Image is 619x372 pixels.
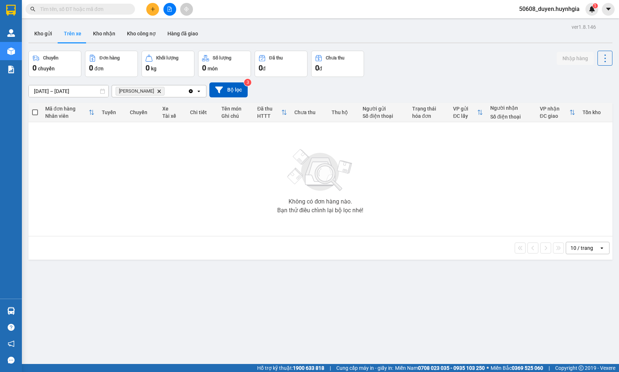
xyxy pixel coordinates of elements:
div: Chuyến [43,55,58,61]
div: Chi tiết [190,109,214,115]
div: hóa đơn [412,113,446,119]
div: Số điện thoại [363,113,405,119]
div: Số lượng [213,55,231,61]
button: aim [180,3,193,16]
span: notification [8,340,15,347]
button: Bộ lọc [209,82,248,97]
span: 50608_duyen.huynhgia [513,4,585,13]
div: Tên món [221,106,250,112]
div: ver 1.8.146 [572,23,596,31]
div: Đã thu [257,106,281,112]
div: Thu hộ [332,109,355,115]
span: search [30,7,35,12]
img: solution-icon [7,66,15,73]
sup: 1 [593,3,598,8]
th: Toggle SortBy [42,103,98,122]
span: ⚪️ [487,367,489,369]
button: Chưa thu0đ [311,51,364,77]
span: Miền Bắc [491,364,543,372]
span: | [330,364,331,372]
span: aim [184,7,189,12]
span: Hỗ trợ kỹ thuật: [257,364,324,372]
button: Đơn hàng0đơn [85,51,138,77]
button: Số lượng0món [198,51,251,77]
span: 1 [594,3,596,8]
th: Toggle SortBy [536,103,579,122]
div: 10 / trang [570,244,593,252]
div: Ghi chú [221,113,250,119]
svg: open [196,88,202,94]
span: message [8,357,15,364]
span: 0 [32,63,36,72]
svg: Delete [157,89,161,93]
button: Nhập hàng [557,52,594,65]
img: svg+xml;base64,PHN2ZyBjbGFzcz0ibGlzdC1wbHVnX19zdmciIHhtbG5zPSJodHRwOi8vd3d3LnczLm9yZy8yMDAwL3N2Zy... [284,145,357,196]
th: Toggle SortBy [254,103,291,122]
button: Đã thu0đ [255,51,307,77]
span: Cam Đức, close by backspace [116,87,165,96]
div: Tuyến [102,109,123,115]
th: Toggle SortBy [449,103,487,122]
span: 0 [202,63,206,72]
span: chuyến [38,66,55,71]
span: 0 [89,63,93,72]
div: Đơn hàng [100,55,120,61]
div: ĐC lấy [453,113,477,119]
span: 0 [146,63,150,72]
button: Kho công nợ [121,25,162,42]
span: kg [151,66,156,71]
span: 0 [259,63,263,72]
button: caret-down [602,3,615,16]
div: Xe [162,106,183,112]
svg: open [599,245,605,251]
strong: 1900 633 818 [293,365,324,371]
div: Không có đơn hàng nào. [289,199,352,205]
div: VP nhận [540,106,570,112]
span: copyright [579,365,584,371]
div: Người nhận [490,105,533,111]
strong: 0708 023 035 - 0935 103 250 [418,365,485,371]
div: VP gửi [453,106,477,112]
span: món [208,66,218,71]
input: Select a date range. [29,85,108,97]
button: Hàng đã giao [162,25,204,42]
div: Chưa thu [294,109,324,115]
span: plus [150,7,155,12]
button: plus [146,3,159,16]
div: ĐC giao [540,113,570,119]
div: Chuyến [130,109,155,115]
span: file-add [167,7,172,12]
span: đ [263,66,266,71]
div: Tài xế [162,113,183,119]
div: Tồn kho [583,109,609,115]
div: Chưa thu [326,55,344,61]
span: đơn [94,66,104,71]
span: | [549,364,550,372]
button: Khối lượng0kg [142,51,194,77]
span: 0 [315,63,319,72]
div: HTTT [257,113,281,119]
div: Người gửi [363,106,405,112]
div: Khối lượng [156,55,178,61]
button: file-add [163,3,176,16]
span: caret-down [605,6,612,12]
span: Miền Nam [395,364,485,372]
strong: 0369 525 060 [512,365,543,371]
div: Mã đơn hàng [45,106,89,112]
svg: Clear all [188,88,194,94]
img: warehouse-icon [7,29,15,37]
input: Selected Cam Đức. [166,88,167,95]
button: Kho gửi [28,25,58,42]
button: Kho nhận [87,25,121,42]
button: Trên xe [58,25,87,42]
div: Trạng thái [412,106,446,112]
span: Cam Đức [119,88,154,94]
div: Số điện thoại [490,114,533,120]
img: warehouse-icon [7,307,15,315]
button: Chuyến0chuyến [28,51,81,77]
div: Đã thu [269,55,283,61]
sup: 3 [244,79,251,86]
span: Cung cấp máy in - giấy in: [336,364,393,372]
span: question-circle [8,324,15,331]
img: logo-vxr [6,5,16,16]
